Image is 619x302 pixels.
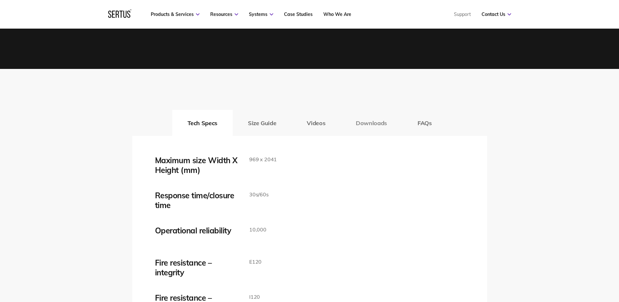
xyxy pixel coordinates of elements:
div: Maximum size Width X Height (mm) [155,155,239,175]
div: Response time/closure time [155,190,239,210]
div: Fire resistance – integrity [155,258,239,277]
a: Support [454,11,471,17]
button: Videos [291,110,341,136]
iframe: Chat Widget [587,271,619,302]
p: 969 x 2041 [249,155,277,164]
a: Case Studies [284,11,313,17]
p: I120 [249,293,260,301]
p: 10,000 [249,226,266,234]
p: E120 [249,258,262,266]
a: Who We Are [323,11,351,17]
a: Resources [210,11,238,17]
a: Systems [249,11,273,17]
a: Contact Us [482,11,511,17]
p: 30s/60s [249,190,269,199]
a: Products & Services [151,11,200,17]
button: FAQs [402,110,447,136]
button: Downloads [341,110,402,136]
button: Size Guide [233,110,291,136]
div: Operational reliability [155,226,239,235]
